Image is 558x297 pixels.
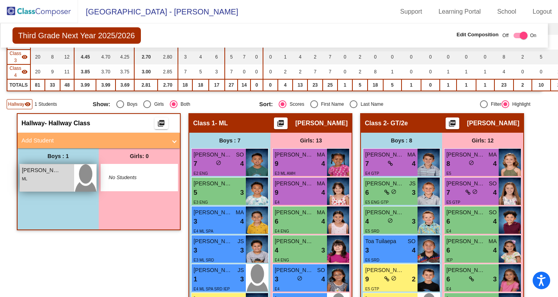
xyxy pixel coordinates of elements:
[251,79,263,91] td: 0
[60,50,75,64] td: 12
[446,266,485,274] span: [PERSON_NAME]
[225,79,238,91] td: 27
[259,100,420,108] mat-radio-group: Select an option
[526,5,558,18] a: Logout
[275,171,295,176] span: E3 ML AMH
[383,50,402,64] td: 0
[93,101,110,108] span: Show:
[489,180,497,188] span: SO
[494,79,514,91] td: 23
[45,64,60,79] td: 9
[293,64,307,79] td: 2
[322,274,325,285] span: 4
[116,79,134,91] td: 3.69
[134,79,158,91] td: 2.81
[409,180,416,188] span: JS
[323,79,338,91] td: 25
[194,258,214,262] span: E3 ML SRD
[251,64,263,79] td: 0
[276,119,285,130] mat-icon: picture_as_pdf
[365,217,369,227] span: 4
[194,159,197,169] span: 7
[194,171,208,176] span: E2 ENG
[365,229,379,233] span: E5 SRD
[278,79,293,91] td: 4
[124,101,138,108] div: Boys
[317,208,325,217] span: MA
[18,133,180,148] mat-expansion-panel-header: Add Student
[297,276,302,281] span: do_not_disturb_alt
[446,287,451,291] span: E4
[457,31,499,39] span: Edit Composition
[240,217,244,227] span: 4
[532,64,551,79] td: 0
[391,276,396,281] span: do_not_disturb_alt
[7,64,30,79] td: Megan Smith - ILC/ML
[275,287,279,291] span: E4
[412,245,416,256] span: 4
[21,54,28,60] mat-icon: visibility
[391,189,396,194] span: do_not_disturb_alt
[489,237,497,245] span: MA
[365,237,404,245] span: Toa Tuilaepa
[192,64,209,79] td: 5
[469,160,474,165] span: do_not_disturb_alt
[446,217,450,227] span: 6
[446,188,450,198] span: 7
[446,200,460,205] span: E5 GTP
[293,50,307,64] td: 4
[178,64,193,79] td: 7
[440,50,457,64] td: 0
[99,148,180,164] div: Girls: 0
[194,266,233,274] span: [PERSON_NAME] Carrete
[365,287,379,291] span: E5 GTP
[489,208,497,217] span: SO
[238,50,251,64] td: 7
[134,50,158,64] td: 2.70
[307,50,322,64] td: 2
[275,208,314,217] span: [PERSON_NAME]
[275,188,278,198] span: 9
[275,245,278,256] span: 4
[35,101,57,108] span: 1 Students
[365,151,404,159] span: [PERSON_NAME]
[275,258,289,262] span: E4 ENG
[365,180,404,188] span: [PERSON_NAME]
[407,151,416,159] span: MA
[96,79,116,91] td: 3.99
[476,64,494,79] td: 1
[467,119,519,127] span: [PERSON_NAME]
[514,50,531,64] td: 2
[402,50,421,64] td: 0
[45,50,60,64] td: 8
[215,119,228,127] span: - ML
[236,151,244,159] span: SO
[494,64,514,79] td: 4
[22,177,27,181] span: ML
[286,101,304,108] div: Scores
[307,79,322,91] td: 23
[402,79,421,91] td: 1
[96,64,116,79] td: 3.70
[446,258,453,262] span: IEP
[116,64,134,79] td: 3.75
[494,50,514,64] td: 8
[440,79,457,91] td: 1
[194,180,233,188] span: [PERSON_NAME]
[22,166,61,174] span: [PERSON_NAME]
[412,188,416,198] span: 3
[74,79,96,91] td: 3.99
[21,119,45,127] span: Hallway
[493,274,497,285] span: 3
[45,119,91,127] span: - Hallway Class
[238,266,244,274] span: JS
[532,50,551,64] td: 5
[274,117,288,129] button: Print Students Details
[194,287,230,291] span: E4 ML SPA SRD IEP
[295,119,348,127] span: [PERSON_NAME]
[448,119,457,130] mat-icon: picture_as_pdf
[365,258,379,262] span: E6 SRD
[192,79,209,91] td: 18
[270,133,352,148] div: Girls: 13
[178,79,193,91] td: 18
